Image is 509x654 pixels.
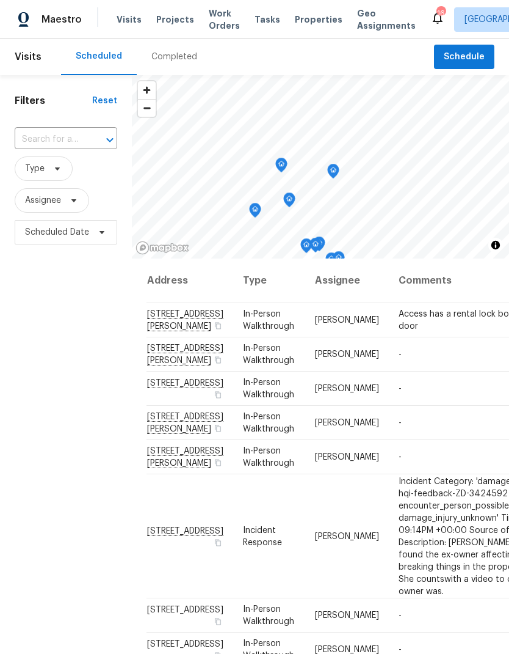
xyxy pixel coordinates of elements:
div: Map marker [325,252,338,271]
span: Scheduled Date [25,226,89,238]
span: Toggle attribution [492,238,499,252]
button: Zoom in [138,81,156,99]
span: - [399,384,402,393]
button: Copy Address [212,355,223,366]
th: Address [146,259,233,303]
span: In-Person Walkthrough [243,310,294,331]
button: Copy Address [212,616,223,627]
span: - [399,645,402,654]
span: Visits [117,13,142,26]
span: Geo Assignments [357,7,416,32]
th: Type [233,259,305,303]
h1: Filters [15,95,92,107]
span: [PERSON_NAME] [315,419,379,427]
span: Projects [156,13,194,26]
button: Schedule [434,45,494,70]
div: Map marker [327,164,339,183]
div: Scheduled [76,50,122,62]
button: Open [101,131,118,149]
div: Map marker [309,238,322,257]
span: [STREET_ADDRESS] [147,606,223,614]
span: In-Person Walkthrough [243,447,294,468]
span: - [399,350,402,359]
button: Copy Address [212,320,223,331]
div: 16 [436,7,445,20]
button: Copy Address [212,457,223,468]
div: Map marker [333,251,345,270]
span: [STREET_ADDRESS] [147,640,223,648]
button: Copy Address [212,423,223,434]
span: Work Orders [209,7,240,32]
span: In-Person Walkthrough [243,378,294,399]
span: - [399,453,402,461]
span: - [399,611,402,620]
span: Incident Response [243,526,282,546]
span: [PERSON_NAME] [315,611,379,620]
div: Map marker [283,193,295,211]
span: [PERSON_NAME] [315,532,379,540]
span: [PERSON_NAME] [315,316,379,325]
span: Type [25,163,45,175]
span: [PERSON_NAME] [315,384,379,393]
button: Toggle attribution [488,238,503,252]
span: Zoom out [138,100,156,117]
span: In-Person Walkthrough [243,413,294,433]
span: Visits [15,43,42,70]
span: Tasks [254,15,280,24]
button: Copy Address [212,537,223,548]
a: Mapbox homepage [135,241,189,255]
div: Map marker [300,238,312,257]
div: Reset [92,95,117,107]
span: In-Person Walkthrough [243,605,294,626]
th: Assignee [305,259,389,303]
input: Search for an address... [15,130,83,149]
div: Map marker [249,203,261,222]
span: - [399,419,402,427]
span: In-Person Walkthrough [243,344,294,365]
span: Schedule [444,50,485,65]
button: Zoom out [138,99,156,117]
span: Assignee [25,194,61,207]
span: Properties [295,13,342,26]
div: Completed [151,51,197,63]
span: [PERSON_NAME] [315,453,379,461]
button: Copy Address [212,389,223,400]
span: [PERSON_NAME] [315,645,379,654]
span: Maestro [42,13,82,26]
div: Map marker [275,158,287,177]
div: Map marker [313,237,325,255]
span: [PERSON_NAME] [315,350,379,359]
